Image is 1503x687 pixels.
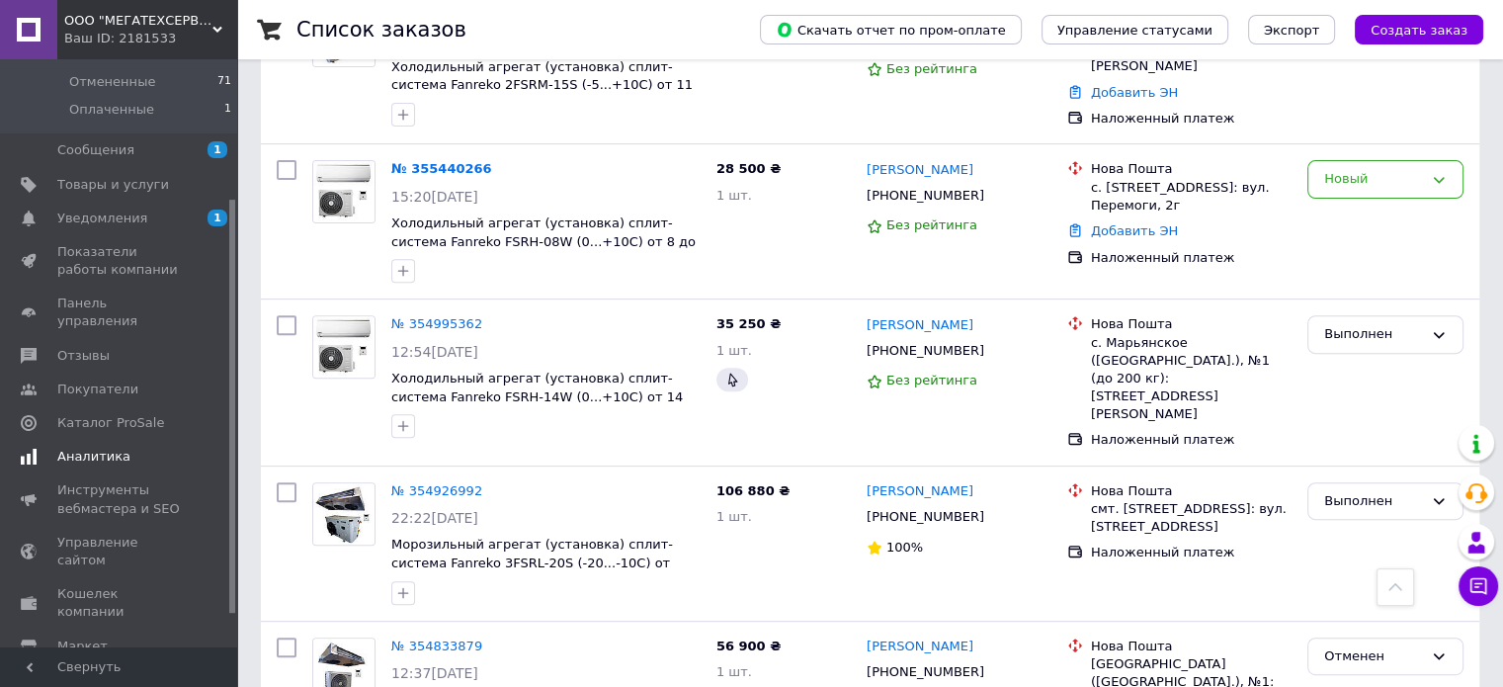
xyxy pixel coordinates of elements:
[57,347,110,365] span: Отзывы
[391,316,482,331] a: № 354995362
[57,481,183,517] span: Инструменты вебмастера и SEO
[64,12,212,30] span: ООО "МЕГАТЕХСЕРВИС"
[391,510,478,526] span: 22:22[DATE]
[867,638,973,656] a: [PERSON_NAME]
[1091,160,1292,178] div: Нова Пошта
[1459,566,1498,606] button: Чат с покупателем
[716,188,752,203] span: 1 шт.
[1324,324,1423,345] div: Выполнен
[57,295,183,330] span: Панель управления
[313,483,375,545] img: Фото товару
[1324,646,1423,667] div: Отменен
[57,176,169,194] span: Товары и услуги
[716,483,791,498] span: 106 880 ₴
[57,585,183,621] span: Кошелек компании
[1324,491,1423,512] div: Выполнен
[208,141,227,158] span: 1
[1248,15,1335,44] button: Экспорт
[312,315,376,379] a: Фото товару
[1091,179,1292,215] div: с. [STREET_ADDRESS]: вул. Перемоги, 2г
[224,101,231,119] span: 1
[1091,482,1292,500] div: Нова Пошта
[208,210,227,226] span: 1
[391,665,478,681] span: 12:37[DATE]
[1091,500,1292,536] div: смт. [STREET_ADDRESS]: вул. [STREET_ADDRESS]
[391,189,478,205] span: 15:20[DATE]
[391,639,482,653] a: № 354833879
[57,141,134,159] span: Сообщения
[391,483,482,498] a: № 354926992
[760,15,1022,44] button: Скачать отчет по пром-оплате
[867,482,973,501] a: [PERSON_NAME]
[863,659,988,685] div: [PHONE_NUMBER]
[391,537,673,588] a: Морозильный агрегат (установка) сплит-система Fanreko 3FSRL-20S (-20...-10C) от 18,6 до 29,0 м.куб
[716,161,781,176] span: 28 500 ₴
[313,316,375,378] img: Фото товару
[716,664,752,679] span: 1 шт.
[57,381,138,398] span: Покупатели
[1335,22,1483,37] a: Создать заказ
[312,482,376,546] a: Фото товару
[57,243,183,279] span: Показатели работы компании
[217,73,231,91] span: 71
[1091,85,1178,100] a: Добавить ЭН
[69,73,155,91] span: Отмененные
[1057,23,1212,38] span: Управление статусами
[1091,431,1292,449] div: Наложенный платеж
[57,638,108,655] span: Маркет
[863,504,988,530] div: [PHONE_NUMBER]
[867,161,973,180] a: [PERSON_NAME]
[1091,223,1178,238] a: Добавить ЭН
[886,373,977,387] span: Без рейтинга
[716,509,752,524] span: 1 шт.
[57,448,130,466] span: Аналитика
[391,344,478,360] span: 12:54[DATE]
[1324,169,1423,190] div: Новый
[863,183,988,209] div: [PHONE_NUMBER]
[716,316,781,331] span: 35 250 ₴
[716,343,752,358] span: 1 шт.
[1091,638,1292,655] div: Нова Пошта
[391,215,696,267] a: Холодильный агрегат (установка) сплит-система Fanreko FSRH-08W (0...+10C) от 8 до 12 м.куб
[886,217,977,232] span: Без рейтинга
[1091,249,1292,267] div: Наложенный платеж
[1371,23,1467,38] span: Создать заказ
[863,338,988,364] div: [PHONE_NUMBER]
[886,61,977,76] span: Без рейтинга
[57,414,164,432] span: Каталог ProSale
[312,160,376,223] a: Фото товару
[296,18,466,42] h1: Список заказов
[391,161,492,176] a: № 355440266
[313,161,375,222] img: Фото товару
[57,534,183,569] span: Управление сайтом
[886,540,923,555] span: 100%
[776,21,1006,39] span: Скачать отчет по пром-оплате
[1264,23,1319,38] span: Экспорт
[1091,334,1292,424] div: с. Марьянское ([GEOGRAPHIC_DATA].), №1 (до 200 кг): [STREET_ADDRESS][PERSON_NAME]
[1042,15,1228,44] button: Управление статусами
[64,30,237,47] div: Ваш ID: 2181533
[391,371,683,422] a: Холодильный агрегат (установка) сплит-система Fanreko FSRH-14W (0...+10C) от 14 до 23 м.куб
[716,639,781,653] span: 56 900 ₴
[69,101,154,119] span: Оплаченные
[1091,110,1292,128] div: Наложенный платеж
[391,59,693,111] a: Холодильный агрегат (установка) сплит-система Fanreko 2FSRM-15S (-5...+10C) от 11 до 22 м.куб
[57,210,147,227] span: Уведомления
[1355,15,1483,44] button: Создать заказ
[867,316,973,335] a: [PERSON_NAME]
[1091,315,1292,333] div: Нова Пошта
[1091,544,1292,561] div: Наложенный платеж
